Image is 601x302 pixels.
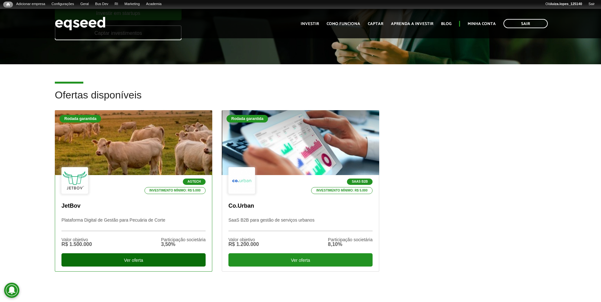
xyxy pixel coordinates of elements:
p: Investimento mínimo: R$ 5.000 [144,187,206,194]
a: Adicionar empresa [13,2,48,7]
p: SaaS B2B para gestão de serviços urbanos [228,217,373,231]
a: Início [3,2,13,8]
a: Geral [77,2,92,7]
a: Captar [368,22,383,26]
div: Valor objetivo [61,237,92,242]
div: Rodada garantida [60,115,101,123]
a: Configurações [48,2,77,7]
div: Participação societária [161,237,206,242]
div: Valor objetivo [228,237,259,242]
p: Plataforma Digital de Gestão para Pecuária de Corte [61,217,206,231]
div: R$ 1.200.000 [228,242,259,247]
span: Início [6,2,10,7]
div: Rodada garantida [227,115,268,123]
a: Marketing [121,2,143,7]
a: Academia [143,2,165,7]
a: Minha conta [468,22,496,26]
p: Investimento mínimo: R$ 5.000 [311,187,373,194]
div: Participação societária [328,237,373,242]
a: Rodada garantida SaaS B2B Investimento mínimo: R$ 5.000 Co.Urban SaaS B2B para gestão de serviços... [222,110,379,272]
strong: luiza.lopes_125140 [551,2,582,6]
a: Sair [585,2,598,7]
a: Rodada garantida Agtech Investimento mínimo: R$ 5.000 JetBov Plataforma Digital de Gestão para Pe... [55,110,212,272]
h2: Ofertas disponíveis [55,90,546,110]
a: Sair [503,19,548,28]
p: Agtech [183,179,206,185]
a: Blog [441,22,451,26]
img: EqSeed [55,15,105,32]
div: 3,50% [161,242,206,247]
p: SaaS B2B [347,179,373,185]
a: Oláluiza.lopes_125140 [542,2,585,7]
div: 8,10% [328,242,373,247]
div: Ver oferta [61,253,206,267]
a: Aprenda a investir [391,22,433,26]
div: R$ 1.500.000 [61,242,92,247]
p: Co.Urban [228,203,373,210]
a: Investir [301,22,319,26]
div: Ver oferta [228,253,373,267]
p: JetBov [61,203,206,210]
a: Bus Dev [92,2,112,7]
a: RI [112,2,121,7]
a: Como funciona [327,22,360,26]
